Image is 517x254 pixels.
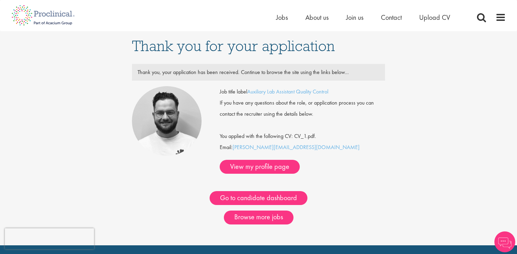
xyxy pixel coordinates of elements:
div: Email: [220,86,385,174]
a: Upload CV [419,13,450,22]
a: View my profile page [220,160,300,174]
div: You applied with the following CV: CV_1.pdf. [214,120,390,142]
a: About us [305,13,329,22]
img: Chatbot [494,231,515,252]
a: Go to candidate dashboard [210,191,307,205]
div: Thank you, your application has been received. Continue to browse the site using the links below... [132,67,385,78]
a: Join us [346,13,363,22]
a: [PERSON_NAME][EMAIL_ADDRESS][DOMAIN_NAME] [233,144,360,151]
div: If you have any questions about the role, or application process you can contact the recruiter us... [214,97,390,120]
img: Emile De Beer [132,86,202,156]
a: Browse more jobs [224,211,293,224]
iframe: reCAPTCHA [5,228,94,249]
div: Job title label [214,86,390,97]
a: Auxiliary Lab Assistant Quality Control [247,88,328,95]
span: Thank you for your application [132,36,335,55]
a: Jobs [276,13,288,22]
a: Contact [381,13,402,22]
